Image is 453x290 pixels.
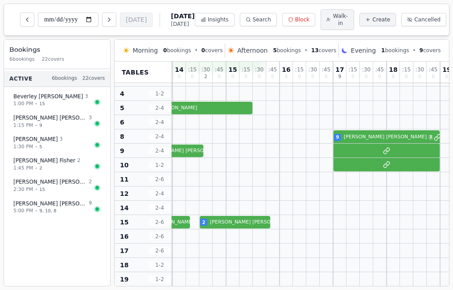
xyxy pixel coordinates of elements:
span: Tables [122,68,149,77]
span: 1 - 2 [149,90,170,97]
span: 3 [85,93,88,100]
span: 9 [338,75,341,79]
span: 0 [325,75,327,79]
span: 10 [120,161,128,170]
span: 2 - 6 [149,219,170,226]
span: 2 [204,75,207,79]
span: 1:00 PM [13,100,33,108]
button: Walk-in [321,9,354,30]
span: • [35,207,37,214]
button: [DATE] [120,12,152,27]
span: • [195,47,198,54]
span: Search [253,16,271,23]
span: [PERSON_NAME] [PERSON_NAME] [143,147,226,155]
span: [PERSON_NAME] [156,104,252,112]
button: Beverley [PERSON_NAME]31:00 PM•15 [8,89,107,112]
span: [DATE] [171,21,194,28]
span: : 30 [309,67,317,72]
span: 15 [120,218,128,227]
span: : 15 [349,67,357,72]
span: 1:15 PM [13,121,33,129]
span: 0 [271,75,274,79]
button: Search [240,13,277,26]
span: 0 [418,75,421,79]
span: : 15 [402,67,411,72]
span: Block [295,16,309,23]
span: 2:30 PM [13,186,33,193]
span: Beverley [PERSON_NAME] [13,93,83,100]
span: : 30 [255,67,264,72]
span: 1:45 PM [13,164,33,172]
span: [PERSON_NAME] [PERSON_NAME] [13,200,87,207]
span: 1 [381,47,385,54]
span: 14 [175,66,183,73]
span: bookings [273,47,301,54]
span: 5 [273,47,276,54]
button: [PERSON_NAME] [PERSON_NAME]31:15 PM•9 [8,110,107,133]
span: : 30 [362,67,371,72]
span: 9 [39,122,42,128]
span: : 45 [375,67,384,72]
span: [PERSON_NAME] [PERSON_NAME] [13,178,87,186]
span: 5 [120,104,124,112]
span: 2 - 4 [149,204,170,211]
span: Afternoon [237,46,268,55]
span: 3 [89,114,92,122]
span: 15 [39,100,45,107]
span: 15 [228,66,237,73]
span: 2 - 6 [149,176,170,183]
span: Morning [132,46,158,55]
span: covers [311,47,336,54]
span: 16 [282,66,290,73]
span: : 30 [416,67,424,72]
span: 19 [120,275,128,284]
span: 2 - 4 [149,133,170,140]
span: 2 - 6 [149,233,170,240]
span: 0 [178,75,181,79]
span: [PERSON_NAME] Fisher [13,157,75,164]
span: covers [420,47,441,54]
button: [PERSON_NAME] 31:30 PM•5 [8,132,107,154]
span: 19 [442,66,451,73]
span: : 15 [242,67,250,72]
span: 0 [365,75,367,79]
span: 0 [258,75,260,79]
span: Cancelled [414,16,441,23]
span: 2 - 4 [149,119,170,126]
span: 4 [120,89,124,98]
span: 0 [311,75,314,79]
span: 5:00 PM [13,207,33,215]
span: Create [372,16,390,23]
span: • [35,100,37,107]
span: 1 - 2 [149,261,170,269]
span: 9 [89,200,92,207]
span: 2 [89,178,92,186]
span: 13 [311,47,319,54]
button: Create [359,13,396,26]
span: : 15 [188,67,197,72]
span: 2 - 6 [149,247,170,254]
span: : 15 [295,67,304,72]
span: [DATE] [171,12,194,21]
span: 0 [202,47,205,54]
span: covers [202,47,223,54]
h3: Bookings [9,45,105,54]
span: 22 covers [82,75,105,83]
span: 2 - 4 [149,104,170,112]
span: 22 covers [42,56,64,63]
button: Cancelled [401,13,446,26]
span: [PERSON_NAME] [PERSON_NAME] [13,114,87,121]
span: 0 [298,75,301,79]
span: bookings [381,47,409,54]
span: 3 [428,135,433,140]
span: 2 [77,157,80,165]
span: 0 [231,75,234,79]
span: 2 [202,219,206,226]
span: 11 [120,175,128,184]
button: [PERSON_NAME] [PERSON_NAME]95:00 PM•9, 10, 8 [8,196,107,219]
span: : 45 [215,67,223,72]
span: 2 - 4 [149,147,170,154]
span: 9 [120,146,124,155]
span: 15 [39,186,45,193]
span: 0 [405,75,408,79]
